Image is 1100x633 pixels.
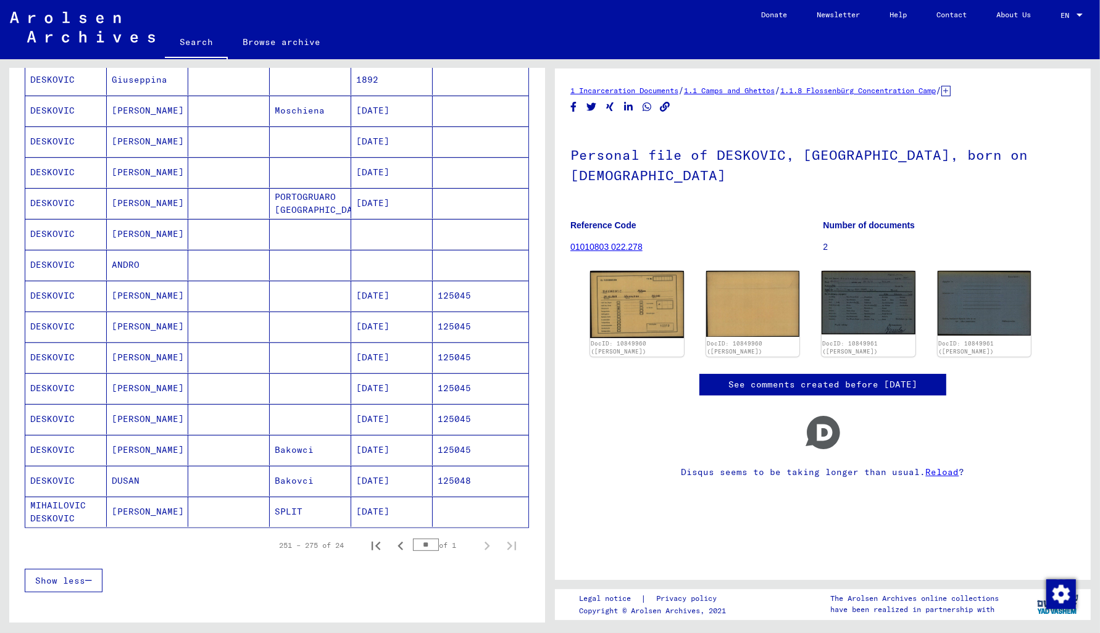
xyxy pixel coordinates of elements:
[107,435,188,465] mat-cell: [PERSON_NAME]
[590,271,684,338] img: 001.jpg
[433,312,528,342] mat-cell: 125045
[270,435,351,465] mat-cell: Bakowci
[351,188,433,218] mat-cell: [DATE]
[707,340,762,355] a: DocID: 10849960 ([PERSON_NAME])
[279,540,344,551] div: 251 – 275 of 24
[228,27,335,57] a: Browse archive
[25,435,107,465] mat-cell: DESKOVIC
[25,373,107,403] mat-cell: DESKOVIC
[107,65,188,95] mat-cell: Giuseppina
[165,27,228,59] a: Search
[659,99,672,115] button: Copy link
[25,281,107,311] mat-cell: DESKOVIC
[678,85,684,96] span: /
[364,533,388,558] button: First page
[499,533,524,558] button: Last page
[433,466,528,496] mat-cell: 125048
[570,466,1075,479] p: Disqus seems to be taking longer than usual. ?
[270,96,351,126] mat-cell: Moschiena
[604,99,617,115] button: Share on Xing
[25,569,102,592] button: Show less
[641,99,654,115] button: Share on WhatsApp
[107,342,188,373] mat-cell: [PERSON_NAME]
[1046,579,1076,609] img: Change consent
[270,497,351,527] mat-cell: SPLIT
[646,592,731,605] a: Privacy policy
[25,126,107,157] mat-cell: DESKOVIC
[351,404,433,434] mat-cell: [DATE]
[570,242,643,252] a: 01010803 022.278
[579,605,731,616] p: Copyright © Arolsen Archives, 2021
[25,219,107,249] mat-cell: DESKOVIC
[25,96,107,126] mat-cell: DESKOVIC
[351,96,433,126] mat-cell: [DATE]
[433,435,528,465] mat-cell: 125045
[107,219,188,249] mat-cell: [PERSON_NAME]
[579,592,731,605] div: |
[107,126,188,157] mat-cell: [PERSON_NAME]
[780,86,936,95] a: 1.1.8 Flossenbürg Concentration Camp
[25,65,107,95] mat-cell: DESKOVIC
[270,466,351,496] mat-cell: Bakovci
[107,188,188,218] mat-cell: [PERSON_NAME]
[388,533,413,558] button: Previous page
[107,466,188,496] mat-cell: DUSAN
[351,497,433,527] mat-cell: [DATE]
[567,99,580,115] button: Share on Facebook
[10,12,155,43] img: Arolsen_neg.svg
[107,250,188,280] mat-cell: ANDRO
[107,497,188,527] mat-cell: [PERSON_NAME]
[728,378,917,391] a: See comments created before [DATE]
[822,271,915,334] img: 001.jpg
[413,539,475,551] div: of 1
[1060,11,1074,20] span: EN
[570,126,1075,201] h1: Personal file of DESKOVIC, [GEOGRAPHIC_DATA], born on [DEMOGRAPHIC_DATA]
[823,340,878,355] a: DocID: 10849961 ([PERSON_NAME])
[579,592,641,605] a: Legal notice
[25,157,107,188] mat-cell: DESKOVIC
[107,281,188,311] mat-cell: [PERSON_NAME]
[107,312,188,342] mat-cell: [PERSON_NAME]
[938,271,1031,335] img: 002.jpg
[622,99,635,115] button: Share on LinkedIn
[1046,579,1075,608] div: Change consent
[351,65,433,95] mat-cell: 1892
[684,86,775,95] a: 1.1 Camps and Ghettos
[351,281,433,311] mat-cell: [DATE]
[107,96,188,126] mat-cell: [PERSON_NAME]
[351,312,433,342] mat-cell: [DATE]
[433,342,528,373] mat-cell: 125045
[351,435,433,465] mat-cell: [DATE]
[25,404,107,434] mat-cell: DESKOVIC
[1035,589,1081,619] img: yv_logo.png
[936,85,941,96] span: /
[570,86,678,95] a: 1 Incarceration Documents
[351,157,433,188] mat-cell: [DATE]
[433,404,528,434] mat-cell: 125045
[351,126,433,157] mat-cell: [DATE]
[25,312,107,342] mat-cell: DESKOVIC
[107,157,188,188] mat-cell: [PERSON_NAME]
[107,373,188,403] mat-cell: [PERSON_NAME]
[25,466,107,496] mat-cell: DESKOVIC
[107,404,188,434] mat-cell: [PERSON_NAME]
[823,220,915,230] b: Number of documents
[351,466,433,496] mat-cell: [DATE]
[25,342,107,373] mat-cell: DESKOVIC
[570,220,636,230] b: Reference Code
[585,99,598,115] button: Share on Twitter
[926,466,959,478] a: Reload
[591,340,647,355] a: DocID: 10849960 ([PERSON_NAME])
[475,533,499,558] button: Next page
[25,497,107,527] mat-cell: MIHAILOVIC DESKOVIC
[823,241,1076,254] p: 2
[270,188,351,218] mat-cell: PORTOGRUARO [GEOGRAPHIC_DATA]
[706,271,800,337] img: 002.jpg
[775,85,780,96] span: /
[25,188,107,218] mat-cell: DESKOVIC
[25,250,107,280] mat-cell: DESKOVIC
[351,373,433,403] mat-cell: [DATE]
[830,604,999,615] p: have been realized in partnership with
[351,342,433,373] mat-cell: [DATE]
[433,281,528,311] mat-cell: 125045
